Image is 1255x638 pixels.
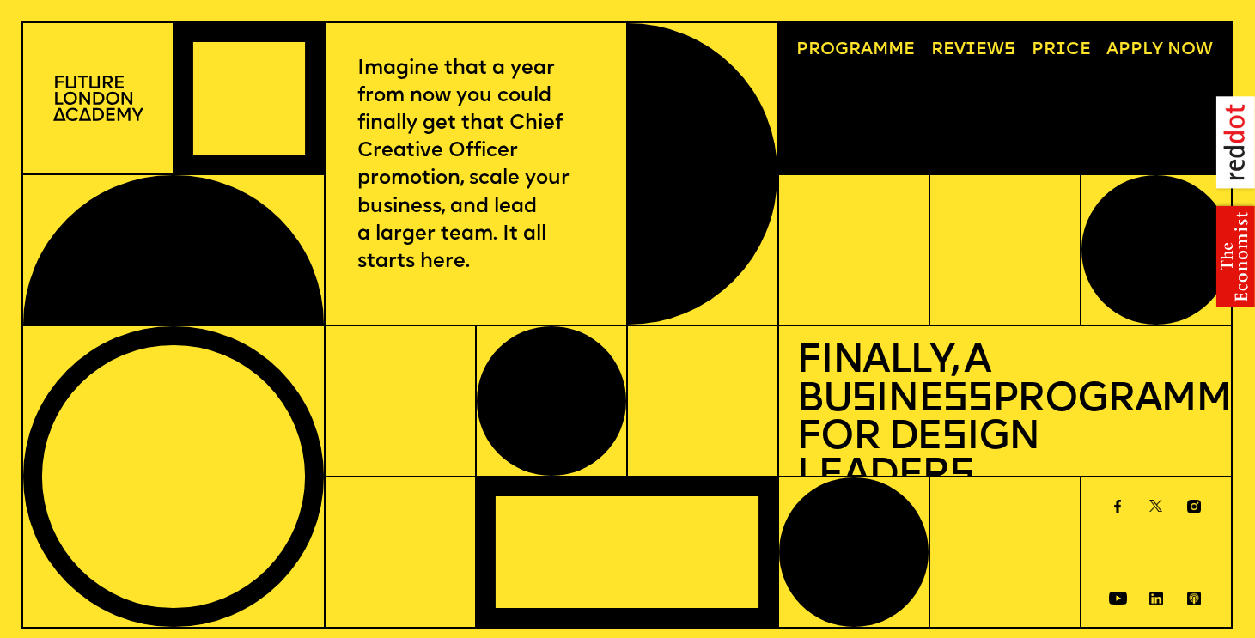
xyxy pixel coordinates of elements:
p: Imagine that a year from now you could finally get that Chief Creative Officer promotion, scale y... [357,55,595,276]
a: Reviews [923,33,1024,67]
span: s [949,456,974,496]
a: Price [1022,33,1099,67]
span: A [1106,41,1118,58]
span: ss [942,380,991,421]
a: Programme [788,33,923,67]
span: s [851,380,876,421]
span: s [941,418,966,459]
a: Apply now [1098,33,1221,67]
h1: Finally, a Bu ine Programme for De ign Leader [796,343,1213,496]
span: a [861,41,873,58]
